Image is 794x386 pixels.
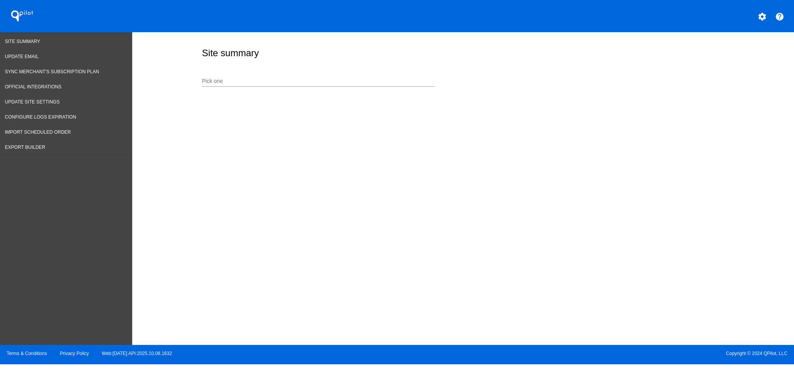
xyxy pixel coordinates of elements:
[5,39,40,44] span: Site Summary
[7,351,47,356] a: Terms & Conditions
[60,351,89,356] a: Privacy Policy
[5,145,45,150] span: Export Builder
[7,8,38,24] h1: QPilot
[202,78,435,84] input: Number
[758,12,767,21] mat-icon: settings
[775,12,784,21] mat-icon: help
[5,69,99,74] span: Sync Merchant's Subscription Plan
[202,48,259,59] h2: Site summary
[5,54,39,59] span: Update Email
[102,351,172,356] a: Web:[DATE] API:2025.10.08.1632
[5,99,60,105] span: Update Site Settings
[404,351,787,356] span: Copyright © 2024 QPilot, LLC
[5,129,71,135] span: Import Scheduled Order
[5,114,76,120] span: Configure logs expiration
[5,84,62,90] span: Official Integrations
